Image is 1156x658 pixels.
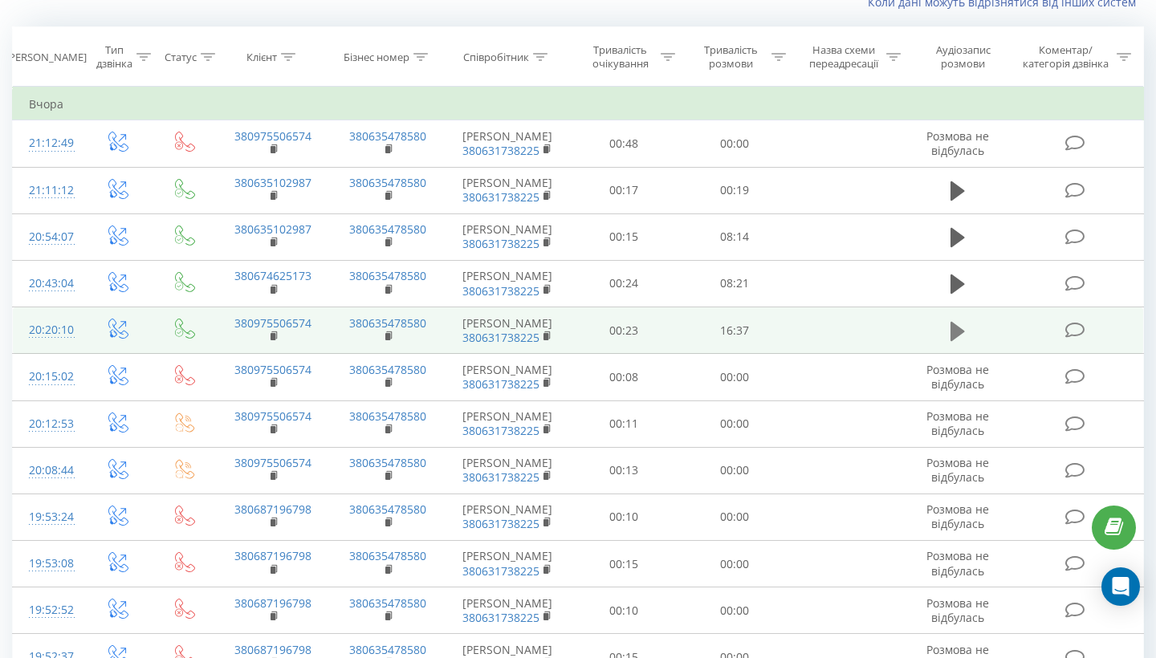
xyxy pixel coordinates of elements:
[349,362,426,377] a: 380635478580
[446,120,569,167] td: [PERSON_NAME]
[234,128,311,144] a: 380975506574
[463,51,529,64] div: Співробітник
[446,494,569,540] td: [PERSON_NAME]
[462,423,539,438] a: 380631738225
[679,120,790,167] td: 00:00
[13,88,1144,120] td: Вчора
[446,260,569,307] td: [PERSON_NAME]
[1019,43,1113,71] div: Коментар/категорія дзвінка
[349,175,426,190] a: 380635478580
[6,51,87,64] div: [PERSON_NAME]
[926,362,989,392] span: Розмова не відбулась
[446,447,569,494] td: [PERSON_NAME]
[1101,567,1140,606] div: Open Intercom Messenger
[29,595,67,626] div: 19:52:52
[234,315,311,331] a: 380975506574
[234,642,311,657] a: 380687196798
[29,221,67,253] div: 20:54:07
[804,43,882,71] div: Назва схеми переадресації
[462,516,539,531] a: 380631738225
[569,587,680,634] td: 00:10
[569,120,680,167] td: 00:48
[165,51,197,64] div: Статус
[349,315,426,331] a: 380635478580
[584,43,657,71] div: Тривалість очікування
[569,354,680,400] td: 00:08
[679,494,790,540] td: 00:00
[462,143,539,158] a: 380631738225
[234,362,311,377] a: 380975506574
[462,189,539,205] a: 380631738225
[446,400,569,447] td: [PERSON_NAME]
[679,400,790,447] td: 00:00
[462,330,539,345] a: 380631738225
[462,610,539,625] a: 380631738225
[246,51,277,64] div: Клієнт
[926,502,989,531] span: Розмова не відбулась
[234,175,311,190] a: 380635102987
[234,595,311,611] a: 380687196798
[679,541,790,587] td: 00:00
[926,595,989,625] span: Розмова не відбулась
[926,128,989,158] span: Розмова не відбулась
[926,548,989,578] span: Розмова не відбулась
[349,595,426,611] a: 380635478580
[344,51,409,64] div: Бізнес номер
[446,587,569,634] td: [PERSON_NAME]
[234,268,311,283] a: 380674625173
[446,213,569,260] td: [PERSON_NAME]
[234,221,311,237] a: 380635102987
[349,268,426,283] a: 380635478580
[349,548,426,563] a: 380635478580
[349,221,426,237] a: 380635478580
[96,43,132,71] div: Тип дзвінка
[234,548,311,563] a: 380687196798
[569,447,680,494] td: 00:13
[919,43,1007,71] div: Аудіозапис розмови
[462,563,539,579] a: 380631738225
[679,307,790,354] td: 16:37
[349,642,426,657] a: 380635478580
[679,167,790,213] td: 00:19
[349,128,426,144] a: 380635478580
[569,307,680,354] td: 00:23
[569,400,680,447] td: 00:11
[29,268,67,299] div: 20:43:04
[926,455,989,485] span: Розмова не відбулась
[679,587,790,634] td: 00:00
[29,361,67,392] div: 20:15:02
[679,354,790,400] td: 00:00
[234,502,311,517] a: 380687196798
[569,541,680,587] td: 00:15
[569,494,680,540] td: 00:10
[349,502,426,517] a: 380635478580
[679,260,790,307] td: 08:21
[29,315,67,346] div: 20:20:10
[234,455,311,470] a: 380975506574
[679,213,790,260] td: 08:14
[462,283,539,299] a: 380631738225
[446,167,569,213] td: [PERSON_NAME]
[679,447,790,494] td: 00:00
[462,469,539,485] a: 380631738225
[446,541,569,587] td: [PERSON_NAME]
[29,502,67,533] div: 19:53:24
[446,307,569,354] td: [PERSON_NAME]
[349,408,426,424] a: 380635478580
[462,236,539,251] a: 380631738225
[29,455,67,486] div: 20:08:44
[694,43,767,71] div: Тривалість розмови
[569,260,680,307] td: 00:24
[234,408,311,424] a: 380975506574
[569,213,680,260] td: 00:15
[349,455,426,470] a: 380635478580
[569,167,680,213] td: 00:17
[29,548,67,579] div: 19:53:08
[29,408,67,440] div: 20:12:53
[926,408,989,438] span: Розмова не відбулась
[446,354,569,400] td: [PERSON_NAME]
[29,175,67,206] div: 21:11:12
[462,376,539,392] a: 380631738225
[29,128,67,159] div: 21:12:49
